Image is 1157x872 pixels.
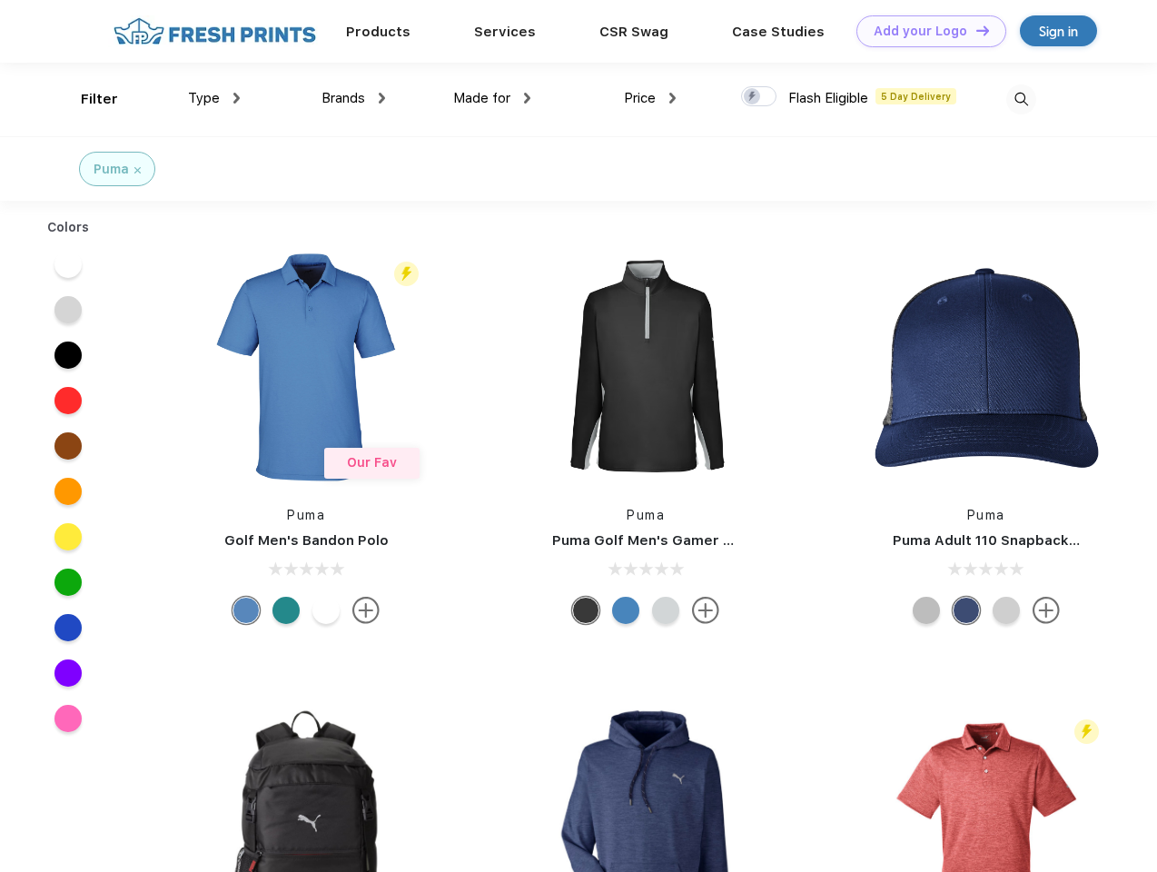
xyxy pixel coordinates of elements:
div: Filter [81,89,118,110]
a: Sign in [1020,15,1097,46]
img: dropdown.png [669,93,676,104]
img: flash_active_toggle.svg [394,262,419,286]
img: fo%20logo%202.webp [108,15,321,47]
img: func=resize&h=266 [525,246,766,488]
span: Type [188,90,220,106]
img: desktop_search.svg [1006,84,1036,114]
span: Made for [453,90,510,106]
img: more.svg [692,597,719,624]
img: flash_active_toggle.svg [1074,719,1099,744]
span: Our Fav [347,455,397,470]
div: Puma [94,160,129,179]
a: Products [346,24,410,40]
a: Puma [627,508,665,522]
div: Colors [34,218,104,237]
img: more.svg [1033,597,1060,624]
a: Puma [967,508,1005,522]
div: Quarry Brt Whit [993,597,1020,624]
img: filter_cancel.svg [134,167,141,173]
a: Services [474,24,536,40]
span: Brands [321,90,365,106]
div: High Rise [652,597,679,624]
div: Add your Logo [874,24,967,39]
span: 5 Day Delivery [875,88,956,104]
div: Lake Blue [232,597,260,624]
img: dropdown.png [379,93,385,104]
div: Puma Black [572,597,599,624]
img: DT [976,25,989,35]
img: func=resize&h=266 [865,246,1107,488]
img: dropdown.png [524,93,530,104]
div: Quarry with Brt Whit [913,597,940,624]
a: Golf Men's Bandon Polo [224,532,389,549]
div: Peacoat Qut Shd [953,597,980,624]
img: more.svg [352,597,380,624]
img: func=resize&h=266 [185,246,427,488]
div: Bright Cobalt [612,597,639,624]
a: Puma [287,508,325,522]
span: Price [624,90,656,106]
a: CSR Swag [599,24,668,40]
div: Green Lagoon [272,597,300,624]
div: Sign in [1039,21,1078,42]
span: Flash Eligible [788,90,868,106]
img: dropdown.png [233,93,240,104]
a: Puma Golf Men's Gamer Golf Quarter-Zip [552,532,839,549]
div: Bright White [312,597,340,624]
